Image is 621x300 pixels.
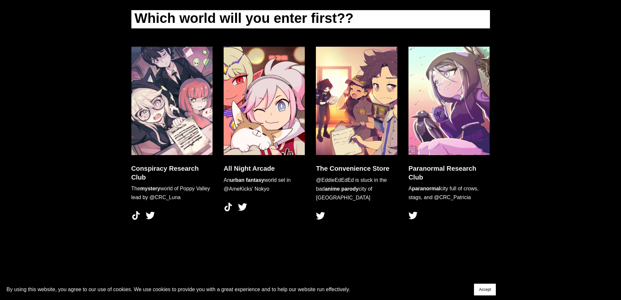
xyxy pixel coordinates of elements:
h3: Conspiracy Research Club [131,164,213,182]
p: By using this website, you agree to our use of cookies. We use cookies to provide you with a grea... [7,285,350,294]
p: A city full of crows, stags, and @CRC_Patricia [408,184,490,202]
p: The world of Poppy Valley lead by @CRC_Luna [131,184,213,202]
p: @EddieEdEdEd is stuck in the bad city of [GEOGRAPHIC_DATA] [316,176,397,202]
button: Accept [474,284,496,295]
h3: Paranormal Research Club [408,164,490,182]
a: TikTok [131,211,140,220]
p: An world set in @AmeKicks' Nokyo [224,176,305,193]
h1: Which world will you enter first?? [131,10,490,28]
h3: All Night Arcade [224,164,305,173]
strong: urban fantasy [230,177,264,183]
span: Accept [479,287,491,292]
a: Twitter [316,211,325,220]
h3: The Convenience Store [316,164,397,173]
strong: anime parody [325,186,359,192]
strong: paranormal [412,186,440,191]
strong: mystery [140,186,160,191]
a: Twitter [238,202,247,212]
a: TikTok [224,202,233,212]
a: Twitter [146,211,155,220]
a: Twitter [408,211,418,220]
